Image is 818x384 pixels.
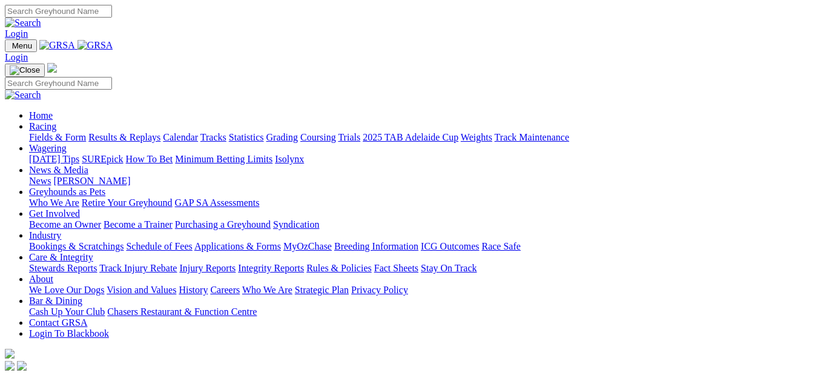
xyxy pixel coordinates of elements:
[29,176,813,187] div: News & Media
[107,285,176,295] a: Vision and Values
[29,154,813,165] div: Wagering
[29,296,82,306] a: Bar & Dining
[104,219,173,230] a: Become a Trainer
[10,65,40,75] img: Close
[179,263,236,273] a: Injury Reports
[175,154,272,164] a: Minimum Betting Limits
[82,197,173,208] a: Retire Your Greyhound
[5,64,45,77] button: Toggle navigation
[300,132,336,142] a: Coursing
[338,132,360,142] a: Trials
[29,328,109,339] a: Login To Blackbook
[29,241,124,251] a: Bookings & Scratchings
[29,317,87,328] a: Contact GRSA
[5,18,41,28] img: Search
[374,263,418,273] a: Fact Sheets
[242,285,292,295] a: Who We Are
[29,187,105,197] a: Greyhounds as Pets
[194,241,281,251] a: Applications & Forms
[29,285,813,296] div: About
[273,219,319,230] a: Syndication
[29,219,813,230] div: Get Involved
[12,41,32,50] span: Menu
[29,176,51,186] a: News
[17,361,27,371] img: twitter.svg
[126,154,173,164] a: How To Bet
[29,306,813,317] div: Bar & Dining
[29,230,61,240] a: Industry
[351,285,408,295] a: Privacy Policy
[29,285,104,295] a: We Love Our Dogs
[29,165,88,175] a: News & Media
[29,197,79,208] a: Who We Are
[29,306,105,317] a: Cash Up Your Club
[29,219,101,230] a: Become an Owner
[5,349,15,359] img: logo-grsa-white.png
[99,263,177,273] a: Track Injury Rebate
[461,132,492,142] a: Weights
[5,77,112,90] input: Search
[29,132,86,142] a: Fields & Form
[5,5,112,18] input: Search
[179,285,208,295] a: History
[5,39,37,52] button: Toggle navigation
[29,263,97,273] a: Stewards Reports
[29,197,813,208] div: Greyhounds as Pets
[29,132,813,143] div: Racing
[5,28,28,39] a: Login
[210,285,240,295] a: Careers
[39,40,75,51] img: GRSA
[82,154,123,164] a: SUREpick
[29,143,67,153] a: Wagering
[29,252,93,262] a: Care & Integrity
[275,154,304,164] a: Isolynx
[29,208,80,219] a: Get Involved
[363,132,458,142] a: 2025 TAB Adelaide Cup
[175,197,260,208] a: GAP SA Assessments
[200,132,226,142] a: Tracks
[306,263,372,273] a: Rules & Policies
[126,241,192,251] a: Schedule of Fees
[266,132,298,142] a: Grading
[229,132,264,142] a: Statistics
[107,306,257,317] a: Chasers Restaurant & Function Centre
[29,274,53,284] a: About
[495,132,569,142] a: Track Maintenance
[481,241,520,251] a: Race Safe
[29,154,79,164] a: [DATE] Tips
[29,263,813,274] div: Care & Integrity
[5,52,28,62] a: Login
[334,241,418,251] a: Breeding Information
[421,241,479,251] a: ICG Outcomes
[175,219,271,230] a: Purchasing a Greyhound
[295,285,349,295] a: Strategic Plan
[53,176,130,186] a: [PERSON_NAME]
[47,63,57,73] img: logo-grsa-white.png
[29,110,53,121] a: Home
[29,241,813,252] div: Industry
[5,361,15,371] img: facebook.svg
[163,132,198,142] a: Calendar
[5,90,41,101] img: Search
[88,132,160,142] a: Results & Replays
[238,263,304,273] a: Integrity Reports
[78,40,113,51] img: GRSA
[421,263,477,273] a: Stay On Track
[283,241,332,251] a: MyOzChase
[29,121,56,131] a: Racing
